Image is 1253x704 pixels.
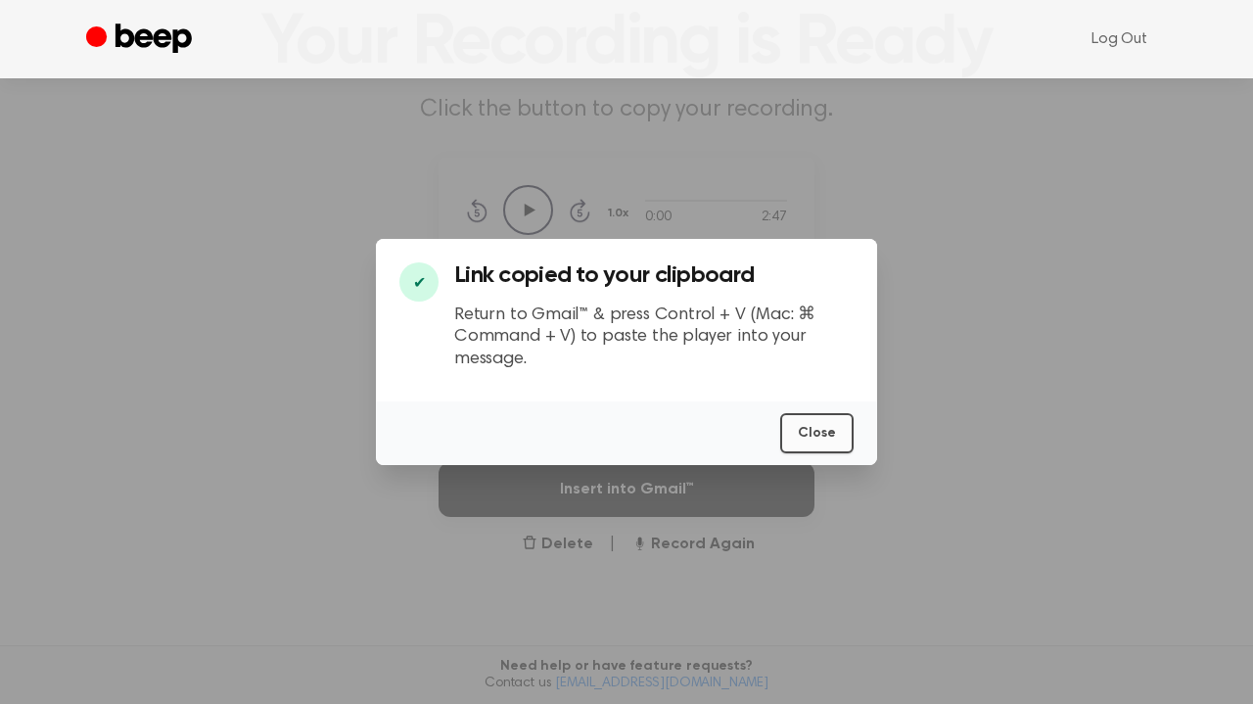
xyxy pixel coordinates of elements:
[780,413,854,453] button: Close
[86,21,197,59] a: Beep
[454,305,854,371] p: Return to Gmail™ & press Control + V (Mac: ⌘ Command + V) to paste the player into your message.
[454,262,854,289] h3: Link copied to your clipboard
[1072,16,1167,63] a: Log Out
[399,262,439,302] div: ✔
